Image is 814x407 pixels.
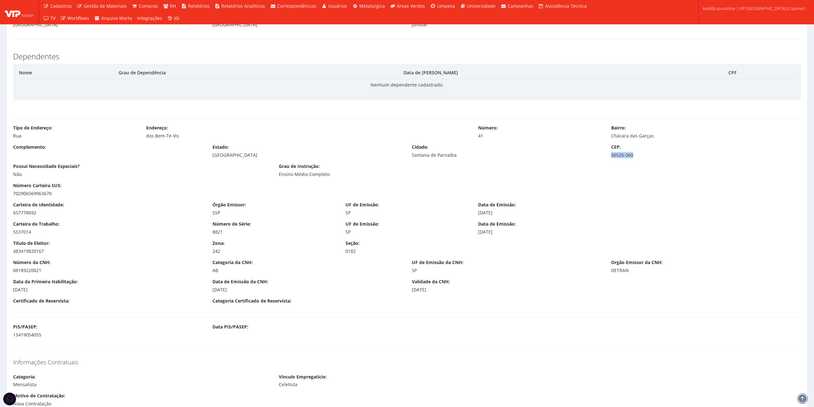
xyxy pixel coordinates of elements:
label: Grau de Instrução: [279,163,320,170]
div: [DATE] [478,210,602,216]
div: Ensino Médio Completo [279,171,535,178]
div: 41 [478,133,602,139]
label: Órgão Emissor: [212,202,246,208]
a: TV [41,12,58,24]
a: Workflows [58,12,92,24]
div: Celetista [279,381,535,388]
div: 483419820167 [13,248,203,254]
span: Universidade [467,3,495,9]
label: Bairro: [611,125,626,131]
th: Nome [16,67,116,79]
div: 8821 [212,229,336,235]
label: Categoria Certificado de Reservista: [212,298,291,304]
label: Número de Série: [212,221,251,227]
span: Relatórios Analíticos [221,3,265,9]
span: Áreas Verdes [397,3,425,9]
a: (0) [165,12,182,24]
div: Jundiaí [412,21,602,28]
div: [DATE] [412,287,602,293]
div: SP [412,267,602,274]
a: Arquivo Morto [92,12,135,24]
div: 5537014 [13,229,203,235]
div: Rua [13,133,137,139]
span: (0) [174,15,179,21]
div: SP [345,229,469,235]
label: UF de Emissão: [345,202,379,208]
th: CPF [726,67,798,79]
span: Compras [139,3,158,9]
div: Nova Contratação [13,401,269,407]
label: Carteira de Trabalho: [13,221,60,227]
span: Campanhas [508,3,533,9]
div: 15419054055 [13,332,203,338]
div: [GEOGRAPHIC_DATA] [212,152,402,158]
div: 242 [212,248,336,254]
span: Metalúrgica [359,3,385,9]
label: Carteira de Identidade: [13,202,64,208]
label: Seção: [345,240,360,246]
label: Data de Emissão: [478,202,516,208]
label: Validade da CNH: [412,278,450,285]
label: Zona: [212,240,225,246]
h3: Dependentes [13,52,801,61]
div: [DATE] [212,287,402,293]
div: SSP [212,210,336,216]
span: Usuários [328,3,347,9]
span: kamilly.souzalima | VIP [GEOGRAPHIC_DATA] (Cajamar) [703,5,805,12]
label: Data de Emissão: [478,221,516,227]
label: UF de Emissão: [345,221,379,227]
label: Endereço: [146,125,168,131]
label: Vinculo Empregatício: [279,374,327,380]
label: Orgão Emissor da CNH: [611,259,663,266]
td: Nenhum dependente cadastrado. [16,79,798,91]
label: Possui Necessidade Especiais? [13,163,80,170]
label: Número da CNH: [13,259,51,266]
span: Workflows [67,15,89,21]
div: [DATE] [13,287,203,293]
span: Assistência Técnica [545,3,587,9]
div: 702906569963670 [13,190,203,197]
label: Data da Primeira Habilitação: [13,278,78,285]
div: 08189220021 [13,267,203,274]
label: CEP: [611,144,621,150]
span: Integrações [137,15,162,21]
div: Mensalista [13,381,269,388]
th: Data de [PERSON_NAME] [401,67,726,79]
span: Cadastros [50,3,72,9]
label: Tipo de Endereço: [13,125,53,131]
label: Estado: [212,144,229,150]
label: Cidade: [412,144,428,150]
div: dos Bem-Te-Vis [146,133,469,139]
label: Motivo de Contratação: [13,393,65,399]
div: 0182 [345,248,469,254]
th: Grau de Dependência [116,67,401,79]
label: Número: [478,125,498,131]
span: Relatórios [188,3,210,9]
div: Não [13,171,269,178]
span: Correspondências [277,3,316,9]
div: 657778692 [13,210,203,216]
h4: Informações Contratuais [13,359,801,366]
span: RH [170,3,176,9]
div: [GEOGRAPHIC_DATA] [212,21,402,28]
div: [DATE] [478,229,602,235]
div: [GEOGRAPHIC_DATA] [13,21,203,28]
div: 06526-060 [611,152,801,158]
label: Número Carteira SUS: [13,182,62,189]
label: Categoria da CNH: [212,259,253,266]
label: Título de Eleitor: [13,240,50,246]
span: Arquivo Morto [101,15,132,21]
label: UF de Emissão da CNH: [412,259,463,266]
label: PIS/PASEP: [13,324,37,330]
label: Data PIS/PASEP: [212,324,248,330]
label: Complemento: [13,144,46,150]
div: Chácara das Garças [611,133,801,139]
span: Gestão de Materiais [84,3,127,9]
div: AB [212,267,402,274]
div: SP [345,210,469,216]
div: DETRAN [611,267,801,274]
img: logo [5,7,34,17]
label: Categoria: [13,374,36,380]
span: Limpeza [437,3,455,9]
span: TV [50,15,55,21]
